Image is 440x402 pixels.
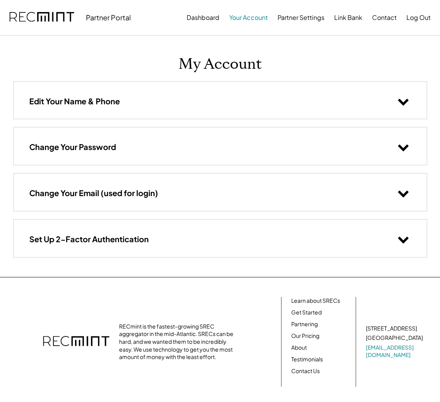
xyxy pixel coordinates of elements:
h3: Change Your Password [29,142,116,152]
div: Partner Portal [86,13,131,22]
a: Our Pricing [291,332,319,340]
a: Learn about SRECs [291,297,340,305]
h3: Set Up 2-Factor Authentication [29,234,149,244]
button: Log Out [406,10,431,25]
div: [STREET_ADDRESS] [366,325,417,332]
button: Contact [372,10,397,25]
h3: Edit Your Name & Phone [29,96,120,106]
img: recmint-logotype%403x.png [9,4,74,31]
img: recmint-logotype%403x.png [43,328,109,356]
h1: My Account [178,55,262,73]
button: Partner Settings [278,10,324,25]
div: RECmint is the fastest-growing SREC aggregator in the mid-Atlantic. SRECs can be hard, and we wan... [119,323,236,361]
a: [EMAIL_ADDRESS][DOMAIN_NAME] [366,344,424,359]
button: Dashboard [187,10,219,25]
a: About [291,344,307,352]
a: Partnering [291,320,318,328]
a: Testimonials [291,356,323,363]
div: [GEOGRAPHIC_DATA] [366,334,423,342]
button: Link Bank [334,10,362,25]
h3: Change Your Email (used for login) [29,188,158,198]
a: Get Started [291,309,322,316]
a: Contact Us [291,367,320,375]
button: Your Account [229,10,268,25]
